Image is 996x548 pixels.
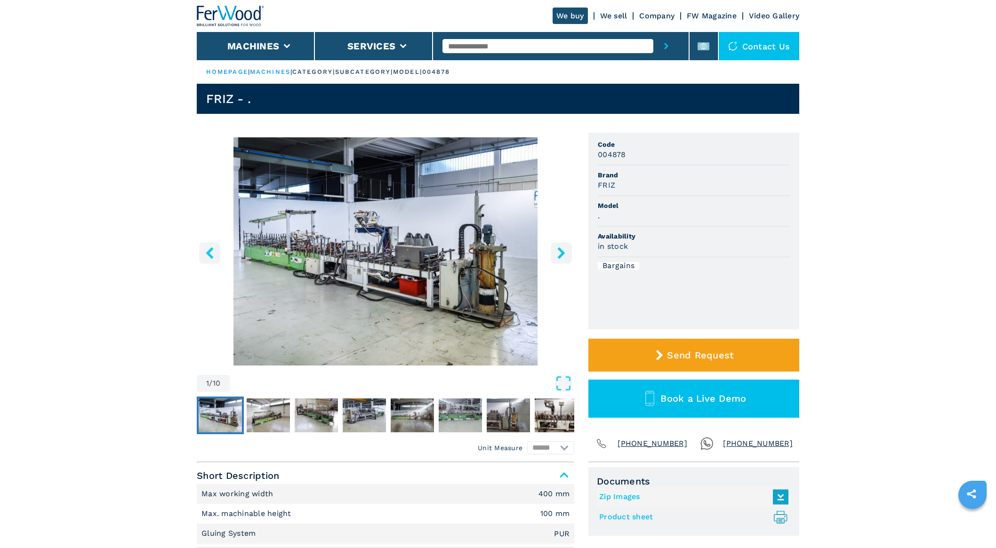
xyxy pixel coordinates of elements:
[598,241,628,252] h3: in stock
[719,32,800,60] div: Contact us
[598,201,790,210] span: Model
[197,137,574,365] div: Go to Slide 1
[595,437,608,450] img: Phone
[598,140,790,149] span: Code
[245,397,292,434] button: Go to Slide 2
[588,380,799,418] button: Book a Live Demo
[639,11,675,20] a: Company
[197,484,574,544] div: Short Description
[599,489,784,505] a: Zip Images
[199,398,242,432] img: 0ddea50435e4361b9d94e3d678781a8a
[660,393,746,404] span: Book a Live Demo
[553,8,588,24] a: We buy
[588,339,799,372] button: Send Request
[535,398,578,432] img: 07ed70571a6bca900bd6944454169750
[248,68,250,75] span: |
[209,380,212,387] span: /
[201,528,258,539] p: Gluing System
[201,489,276,499] p: Max working width
[700,437,714,450] img: Whatsapp
[247,398,290,432] img: 44b38dccd3a34f54dae8aefb417a8fd2
[485,397,532,434] button: Go to Slide 7
[728,41,738,51] img: Contact us
[653,32,679,60] button: submit-button
[227,40,279,52] button: Machines
[295,398,338,432] img: 636d216343613a5522f0f65463cfa1ff
[341,397,388,434] button: Go to Slide 4
[206,68,248,75] a: HOMEPAGE
[439,398,482,432] img: 390395c9e714b074b81aad9ead6800b9
[213,380,221,387] span: 10
[600,11,627,20] a: We sell
[393,68,422,76] p: model |
[533,397,580,434] button: Go to Slide 8
[292,68,335,76] p: category |
[667,349,733,361] span: Send Request
[551,242,572,263] button: right-button
[232,375,572,392] button: Open Fullscreen
[538,490,570,498] em: 400 mm
[597,476,791,487] span: Documents
[599,509,784,525] a: Product sheet
[598,170,790,180] span: Brand
[723,439,793,448] tcxspan: Call +39 3279347250 via 3CX
[206,91,251,106] h1: FRIZ - .
[422,68,450,76] p: 004878
[343,398,386,432] img: 949bf6a4928271aaa9a184c27cefd8ff
[391,398,434,432] img: 12bfc9cd0c312aeb2ea77e075a78cd82
[335,68,393,76] p: subcategory |
[437,397,484,434] button: Go to Slide 6
[540,510,570,517] em: 100 mm
[749,11,799,20] a: Video Gallery
[197,397,244,434] button: Go to Slide 1
[598,149,626,160] h3: 004878
[554,530,570,538] em: PUR
[290,68,292,75] span: |
[197,467,574,484] span: Short Description
[197,137,574,365] img: Profile Coating Machines FRIZ .
[197,6,265,26] img: Ferwood
[618,439,687,448] tcxspan: Call +39 0172474073 via 3CX
[389,397,436,434] button: Go to Slide 5
[197,397,574,434] nav: Thumbnail Navigation
[199,242,220,263] button: left-button
[487,398,530,432] img: 587db764462ab31db6d753805792b14b
[250,68,290,75] a: machines
[598,231,790,241] span: Availability
[206,380,209,387] span: 1
[960,482,983,506] a: sharethis
[598,210,600,221] h3: .
[687,11,737,20] a: FW Magazine
[347,40,395,52] button: Services
[478,443,522,453] em: Unit Measure
[293,397,340,434] button: Go to Slide 3
[598,180,615,191] h3: FRIZ
[201,508,294,519] p: Max. machinable height
[598,262,639,270] div: Bargains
